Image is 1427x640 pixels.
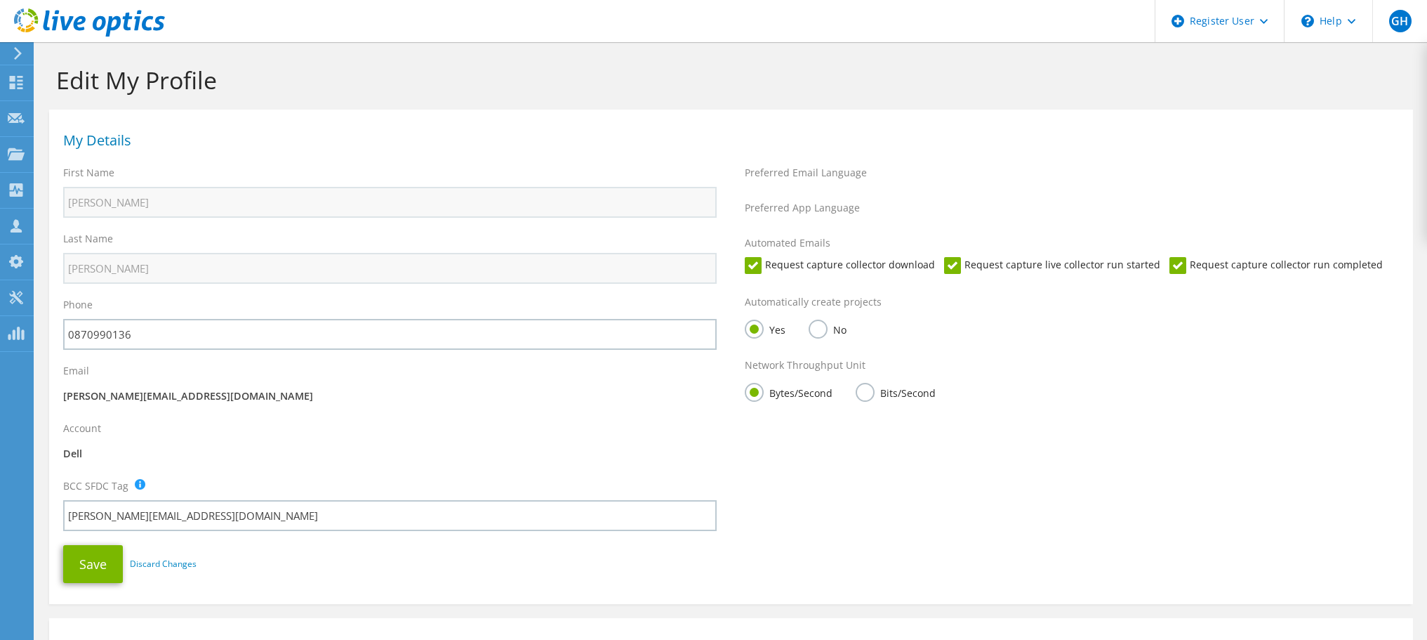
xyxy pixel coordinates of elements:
label: Automated Emails [745,236,830,250]
label: Bits/Second [856,383,936,400]
label: Account [63,422,101,436]
h1: My Details [63,133,1392,148]
label: Yes [745,320,785,337]
label: Bytes/Second [745,383,832,400]
label: Request capture collector download [745,257,935,274]
p: [PERSON_NAME][EMAIL_ADDRESS][DOMAIN_NAME] [63,388,717,404]
label: Last Name [63,232,113,246]
h1: Edit My Profile [56,65,1399,95]
label: Preferred Email Language [745,166,867,180]
label: Network Throughput Unit [745,358,865,372]
label: First Name [63,166,114,180]
label: No [809,320,847,337]
label: Phone [63,298,93,312]
label: Email [63,364,89,378]
label: Automatically create projects [745,295,882,309]
button: Save [63,545,123,583]
a: Discard Changes [130,556,197,572]
label: Preferred App Language [745,201,860,215]
svg: \n [1301,15,1314,27]
label: BCC SFDC Tag [63,479,128,493]
p: Dell [63,446,717,462]
span: GH [1389,10,1412,32]
label: Request capture collector run completed [1169,257,1383,274]
label: Request capture live collector run started [944,257,1160,274]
